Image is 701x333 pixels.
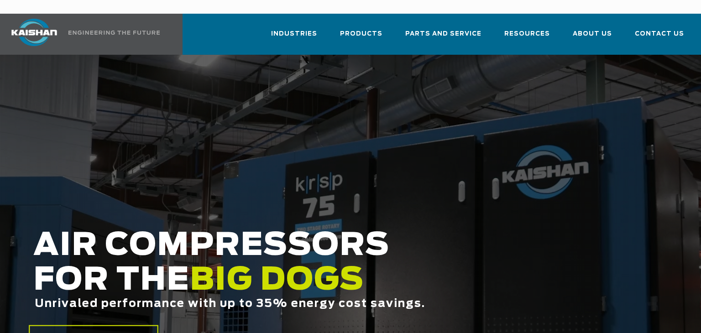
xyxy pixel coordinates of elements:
span: Unrivaled performance with up to 35% energy cost savings. [35,298,425,309]
a: Contact Us [635,22,684,53]
span: Products [340,29,382,39]
a: Parts and Service [405,22,481,53]
span: Resources [504,29,550,39]
a: Products [340,22,382,53]
span: Industries [271,29,317,39]
a: Industries [271,22,317,53]
span: BIG DOGS [190,265,364,296]
span: About Us [573,29,612,39]
a: Resources [504,22,550,53]
img: Engineering the future [68,31,160,35]
span: Contact Us [635,29,684,39]
span: Parts and Service [405,29,481,39]
a: About Us [573,22,612,53]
